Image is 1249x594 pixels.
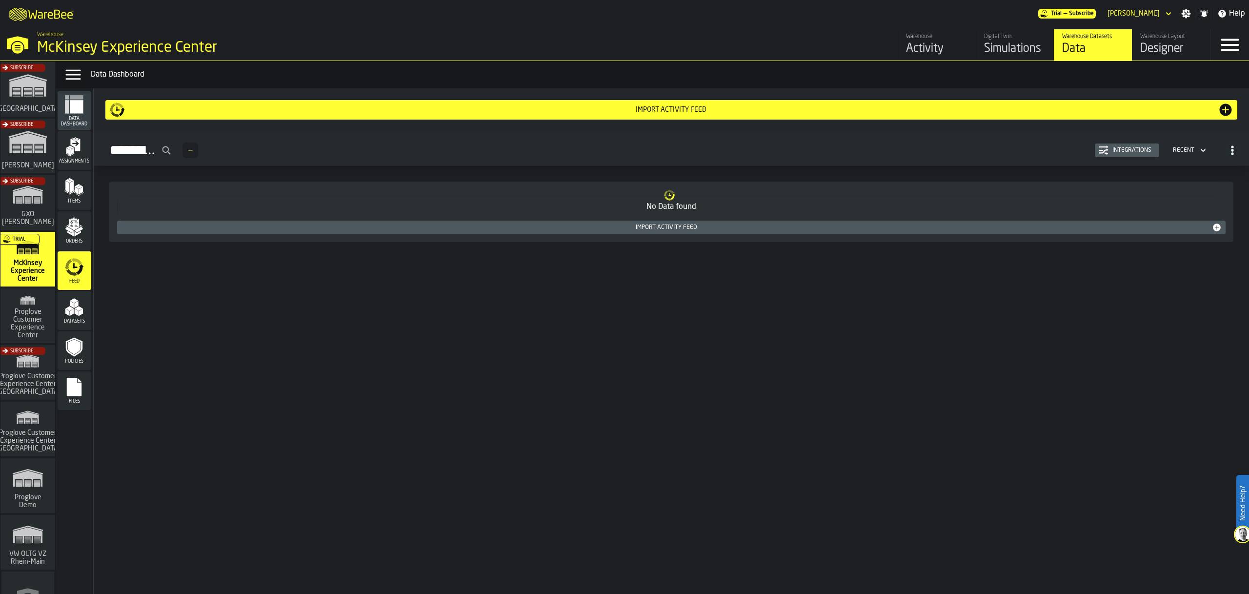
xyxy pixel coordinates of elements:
[984,33,1046,40] div: Digital Twin
[1054,29,1132,61] a: link-to-/wh/i/99265d59-bd42-4a33-a5fd-483dee362034/data
[1132,29,1210,61] a: link-to-/wh/i/99265d59-bd42-4a33-a5fd-483dee362034/designer
[58,131,91,170] li: menu Assignments
[121,224,1212,231] div: Import Activity Feed
[1108,147,1155,154] div: Integrations
[60,65,87,84] label: button-toggle-Data Menu
[10,348,33,354] span: Subscribe
[1051,10,1062,17] span: Trial
[1237,476,1248,531] label: Need Help?
[10,65,33,71] span: Subscribe
[4,308,51,339] span: Proglove Customer Experience Center
[0,458,55,515] a: link-to-/wh/i/e36b03eb-bea5-40ab-83a2-6422b9ded721/simulations
[117,201,1226,213] div: No Data found
[58,211,91,250] li: menu Orders
[1169,144,1208,156] div: DropdownMenuValue-4
[0,232,55,288] a: link-to-/wh/i/99265d59-bd42-4a33-a5fd-483dee362034/simulations
[1104,8,1173,20] div: DropdownMenuValue-Nikola Ajzenhamer
[188,147,192,154] span: —
[58,239,91,244] span: Orders
[0,515,55,572] a: link-to-/wh/i/44979e6c-6f66-405e-9874-c1e29f02a54a/simulations
[1038,9,1096,19] div: Menu Subscription
[1108,10,1160,18] div: DropdownMenuValue-Nikola Ajzenhamer
[91,69,1245,81] div: Data Dashboard
[0,402,55,458] a: link-to-/wh/i/b725f59e-a7b8-4257-9acf-85a504d5909c/simulations
[976,29,1054,61] a: link-to-/wh/i/99265d59-bd42-4a33-a5fd-483dee362034/simulations
[58,251,91,290] li: menu Feed
[10,122,33,127] span: Subscribe
[1069,10,1094,17] span: Subscribe
[0,119,55,175] a: link-to-/wh/i/1653e8cc-126b-480f-9c47-e01e76aa4a88/simulations
[58,159,91,164] span: Assignments
[1173,147,1194,154] div: DropdownMenuValue-4
[58,371,91,410] li: menu Files
[58,91,91,130] li: menu Data Dashboard
[58,171,91,210] li: menu Items
[58,331,91,370] li: menu Policies
[13,237,25,242] span: Trial
[1064,10,1067,17] span: —
[4,493,51,509] span: Proglove Demo
[58,116,91,127] span: Data Dashboard
[1095,143,1159,157] button: button-Integrations
[984,41,1046,57] div: Simulations
[37,39,301,57] div: McKinsey Experience Center
[58,359,91,364] span: Policies
[4,550,51,566] span: VW OLTG VZ Rhein-Main
[179,143,202,158] div: ButtonLoadMore-Load More-Prev-First-Last
[898,29,976,61] a: link-to-/wh/i/99265d59-bd42-4a33-a5fd-483dee362034/feed/
[0,175,55,232] a: link-to-/wh/i/baca6aa3-d1fc-43c0-a604-2a1c9d5db74d/simulations
[1213,8,1249,20] label: button-toggle-Help
[906,41,968,57] div: Activity
[1140,33,1202,40] div: Warehouse Layout
[0,345,55,402] a: link-to-/wh/i/fa949e79-6535-42a1-9210-3ec8e248409d/simulations
[58,319,91,324] span: Datasets
[58,399,91,404] span: Files
[1062,41,1124,57] div: Data
[1229,8,1245,20] span: Help
[58,291,91,330] li: menu Datasets
[10,179,33,184] span: Subscribe
[1210,29,1249,61] label: button-toggle-Menu
[1062,33,1124,40] div: Warehouse Datasets
[105,100,1238,120] button: button-Import Activity Feed
[37,31,63,38] span: Warehouse
[125,106,1218,114] div: Import Activity Feed
[1177,9,1195,19] label: button-toggle-Settings
[0,62,55,119] a: link-to-/wh/i/b5402f52-ce28-4f27-b3d4-5c6d76174849/simulations
[0,288,55,345] a: link-to-/wh/i/ad8a128b-0962-41b6-b9c5-f48cc7973f93/simulations
[58,279,91,284] span: Feed
[1038,9,1096,19] a: link-to-/wh/i/99265d59-bd42-4a33-a5fd-483dee362034/pricing/
[117,221,1226,234] button: button-Import Activity Feed
[906,33,968,40] div: Warehouse
[58,199,91,204] span: Items
[1195,9,1213,19] label: button-toggle-Notifications
[1140,41,1202,57] div: Designer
